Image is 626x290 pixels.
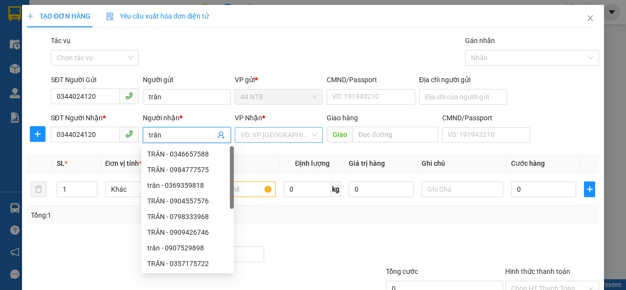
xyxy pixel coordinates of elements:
[147,243,228,253] div: trân - 0907529898
[105,159,142,167] span: Đơn vị tính
[111,182,181,197] span: Khác
[419,74,507,85] div: Địa chỉ người gửi
[584,181,595,197] button: plus
[511,159,545,167] span: Cước hàng
[57,159,65,167] span: SL
[8,71,201,83] div: Tên hàng: thùng ( : 1 )
[422,181,503,197] input: Ghi Chú
[93,70,107,84] span: SL
[217,131,225,139] span: user-add
[8,9,23,20] span: Gửi:
[125,130,133,138] span: phone
[195,181,276,197] input: VD: Bàn, Ghế
[584,185,595,193] span: plus
[349,181,414,197] input: 0
[147,211,228,222] div: TRÂN - 0798333968
[141,162,234,178] div: TRÂN - 0984777575
[141,178,234,193] div: trân - 0369359818
[30,126,45,142] button: plus
[147,258,228,269] div: TRÂN - 0357175722
[577,5,604,32] button: Close
[419,89,507,105] input: Địa chỉ của người gửi
[31,210,243,221] div: Tổng: 1
[125,92,133,100] span: phone
[30,130,45,138] span: plus
[89,190,95,196] span: down
[89,183,95,189] span: up
[147,180,228,191] div: trân - 0369359818
[8,20,77,32] div: Lương
[353,127,438,142] input: Dọc đường
[27,13,34,20] span: plus
[8,32,77,45] div: 0902076939
[147,227,228,238] div: TRÂN - 0909426746
[349,159,385,167] span: Giá trị hàng
[586,14,594,22] span: close
[147,149,228,159] div: TRÂN - 0346657588
[8,8,77,20] div: 44 NTB
[143,112,231,123] div: Người nhận
[82,54,90,64] span: C :
[51,112,139,123] div: SĐT Người Nhận
[84,32,201,45] div: 0934657878
[141,240,234,256] div: trân - 0907529898
[84,8,201,20] div: Bình Giã
[86,182,97,189] span: Increase Value
[51,37,70,45] label: Tác vụ
[235,74,323,85] div: VP gửi
[143,74,231,85] div: Người gửi
[327,114,358,122] span: Giao hàng
[141,146,234,162] div: TRÂN - 0346657588
[147,196,228,206] div: TRÂN - 0904557576
[241,89,317,104] span: 44 NTB
[327,127,353,142] span: Giao
[84,20,201,32] div: bún_Đậ[DOMAIN_NAME]̣t
[418,154,507,173] th: Ghi chú
[106,12,209,20] span: Yêu cầu xuất hóa đơn điện tử
[295,159,330,167] span: Định lượng
[106,13,114,21] img: icon
[141,209,234,224] div: TRÂN - 0798333968
[235,114,262,122] span: VP Nhận
[327,74,415,85] div: CMND/Passport
[505,268,570,275] label: Hình thức thanh toán
[147,164,228,175] div: TRÂN - 0984777575
[86,189,97,197] span: Decrease Value
[84,9,107,20] span: Nhận:
[386,268,418,275] span: Tổng cước
[51,74,139,85] div: SĐT Người Gửi
[82,51,201,65] div: 40.000
[31,181,46,197] button: delete
[141,224,234,240] div: TRÂN - 0909426746
[141,256,234,271] div: TRÂN - 0357175722
[442,112,530,123] div: CMND/Passport
[331,181,341,197] span: kg
[465,37,495,45] label: Gán nhãn
[141,193,234,209] div: TRÂN - 0904557576
[27,12,90,20] span: TẠO ĐƠN HÀNG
